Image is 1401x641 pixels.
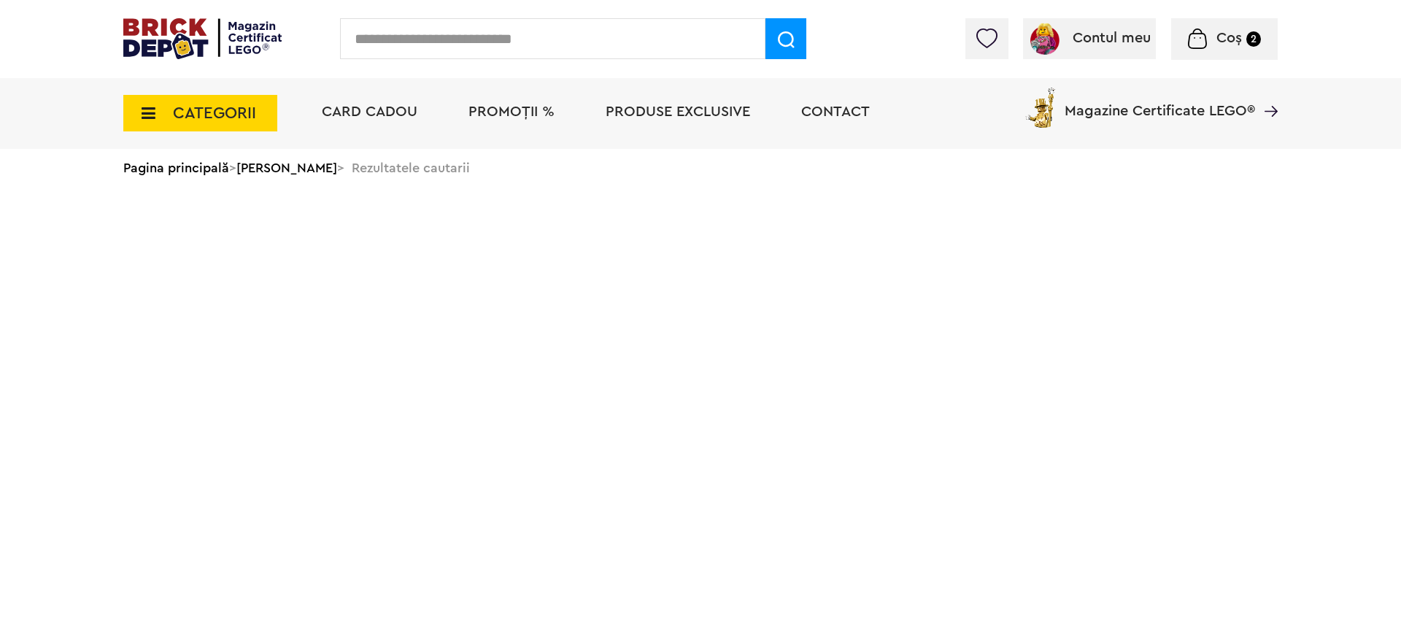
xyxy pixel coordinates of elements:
a: Pagina principală [123,161,229,174]
small: 2 [1246,31,1261,47]
a: Contact [801,104,870,119]
span: Magazine Certificate LEGO® [1065,85,1255,118]
span: Contul meu [1073,31,1151,45]
a: Magazine Certificate LEGO® [1255,85,1278,99]
a: [PERSON_NAME] [236,161,337,174]
a: Produse exclusive [606,104,750,119]
a: PROMOȚII % [468,104,555,119]
span: CATEGORII [173,105,256,121]
div: > > Rezultatele cautarii [123,149,1278,187]
span: Coș [1216,31,1242,45]
a: Contul meu [1029,31,1151,45]
a: Card Cadou [322,104,417,119]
